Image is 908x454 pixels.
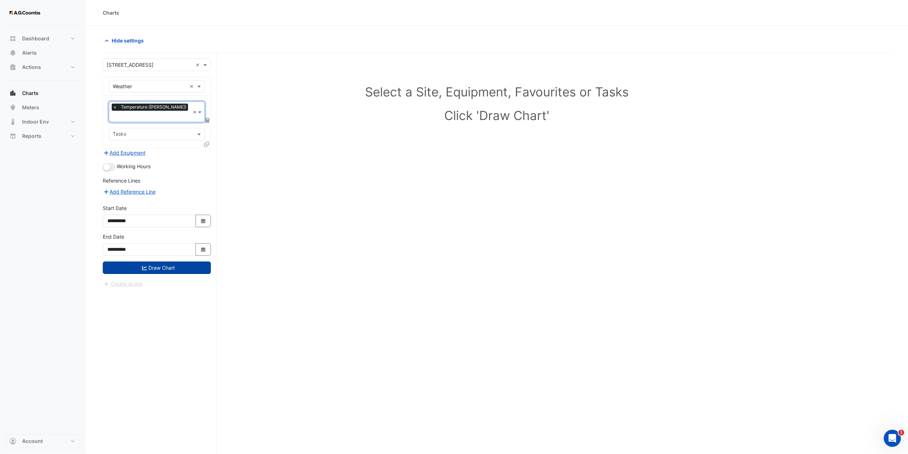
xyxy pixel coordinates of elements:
app-icon: Meters [9,104,16,111]
button: Indoor Env [6,115,80,129]
label: Reference Lines [103,177,140,184]
app-escalated-ticket-create-button: Please draw the charts first [103,280,143,286]
button: Hide settings [103,34,148,47]
app-icon: Alerts [9,49,16,56]
span: Choose Function [204,117,211,123]
span: Hide settings [112,37,144,44]
span: Reports [22,133,41,140]
span: 1 [898,430,904,435]
button: Charts [6,86,80,100]
button: Add Reference Line [103,188,156,196]
app-icon: Reports [9,133,16,140]
span: Indoor Env [22,118,49,125]
app-icon: Indoor Env [9,118,16,125]
span: Account [22,438,43,445]
span: Dashboard [22,35,49,42]
span: Temperature (Celcius) [119,104,188,111]
span: Clear [196,61,202,69]
span: Clone Favourites and Tasks from this Equipment to other Equipment [204,141,209,147]
app-icon: Charts [9,90,16,97]
iframe: Intercom live chat [884,430,901,447]
span: Clear [189,83,196,90]
label: End Date [103,233,124,240]
button: Meters [6,100,80,115]
button: Reports [6,129,80,143]
span: Alerts [22,49,37,56]
app-icon: Actions [9,64,16,71]
span: × [112,104,118,111]
button: Draw Chart [103,261,211,274]
button: Actions [6,60,80,74]
button: Dashboard [6,31,80,46]
button: Alerts [6,46,80,60]
button: Account [6,434,80,448]
app-icon: Dashboard [9,35,16,42]
span: Working Hours [117,163,151,169]
h1: Click 'Draw Chart' [118,108,875,123]
span: Actions [22,64,41,71]
div: Charts [103,9,119,16]
span: Meters [22,104,39,111]
span: Charts [22,90,39,97]
fa-icon: Select Date [200,218,207,224]
label: Start Date [103,204,127,212]
img: Company Logo [9,6,41,20]
span: Clear [193,108,197,116]
button: Add Equipment [103,149,146,157]
fa-icon: Select Date [200,246,207,253]
h1: Select a Site, Equipment, Favourites or Tasks [118,84,875,99]
div: Tasks [112,130,126,139]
